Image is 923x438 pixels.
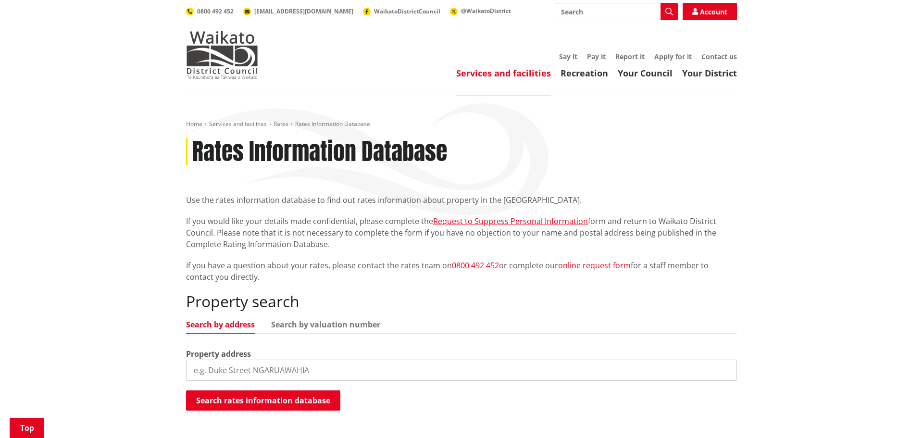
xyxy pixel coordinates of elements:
a: Report it [615,52,645,61]
h2: Property search [186,292,737,311]
h1: Rates Information Database [192,138,447,166]
span: 0800 492 452 [197,7,234,15]
span: [EMAIL_ADDRESS][DOMAIN_NAME] [254,7,353,15]
a: Search by address [186,321,255,328]
a: Recreation [561,67,608,79]
a: 0800 492 452 [186,7,234,15]
img: Waikato District Council - Te Kaunihera aa Takiwaa o Waikato [186,31,258,79]
a: Request to Suppress Personal Information [433,216,588,226]
a: Services and facilities [456,67,551,79]
a: Top [10,418,44,438]
a: @WaikatoDistrict [450,7,511,15]
p: If you have a question about your rates, please contact the rates team on or complete our for a s... [186,260,737,283]
a: Search by valuation number [271,321,380,328]
input: Search input [555,3,678,20]
a: Services and facilities [209,120,267,128]
p: Use the rates information database to find out rates information about property in the [GEOGRAPHI... [186,194,737,206]
a: Rates [274,120,288,128]
span: @WaikatoDistrict [461,7,511,15]
a: Contact us [701,52,737,61]
a: 0800 492 452 [452,260,499,271]
a: WaikatoDistrictCouncil [363,7,440,15]
a: Your District [682,67,737,79]
p: If you would like your details made confidential, please complete the form and return to Waikato ... [186,215,737,250]
a: Pay it [587,52,606,61]
span: WaikatoDistrictCouncil [374,7,440,15]
label: Property address [186,348,251,360]
a: online request form [558,260,631,271]
button: Search rates information database [186,390,340,411]
nav: breadcrumb [186,120,737,128]
a: Your Council [618,67,673,79]
a: [EMAIL_ADDRESS][DOMAIN_NAME] [243,7,353,15]
span: Rates Information Database [295,120,370,128]
a: Account [683,3,737,20]
a: Say it [559,52,577,61]
input: e.g. Duke Street NGARUAWAHIA [186,360,737,381]
a: Home [186,120,202,128]
a: Apply for it [654,52,692,61]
